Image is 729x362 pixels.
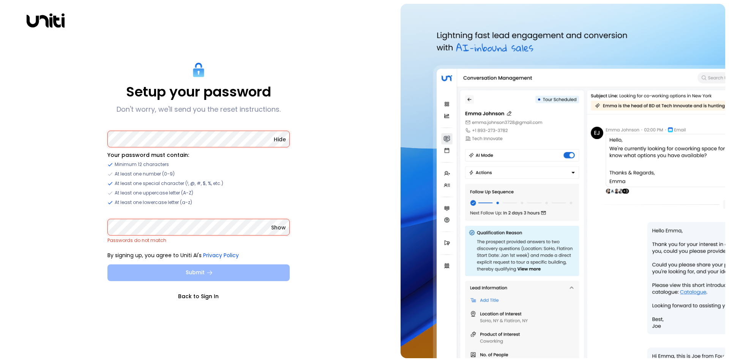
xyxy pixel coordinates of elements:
button: Submit [107,264,290,281]
span: Minimum 12 characters [115,161,169,168]
span: At least one uppercase letter (A-Z) [115,190,193,196]
button: Hide [274,136,286,143]
li: Your password must contain: [107,151,290,159]
span: At least one special character (!, @, #, $, %, etc.) [115,180,223,187]
p: Don't worry, we'll send you the reset instructions. [117,105,281,114]
p: Setup your password [126,84,271,100]
span: At least one lowercase letter (a-z) [115,199,192,206]
span: At least one number (0-9) [115,171,175,177]
a: Back to Sign In [107,292,290,300]
span: Passwords do not match [107,237,166,243]
img: auth-hero.png [401,4,725,358]
a: Privacy Policy [203,251,239,259]
button: Show [271,224,286,231]
p: By signing up, you agree to Uniti AI's [107,251,290,259]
